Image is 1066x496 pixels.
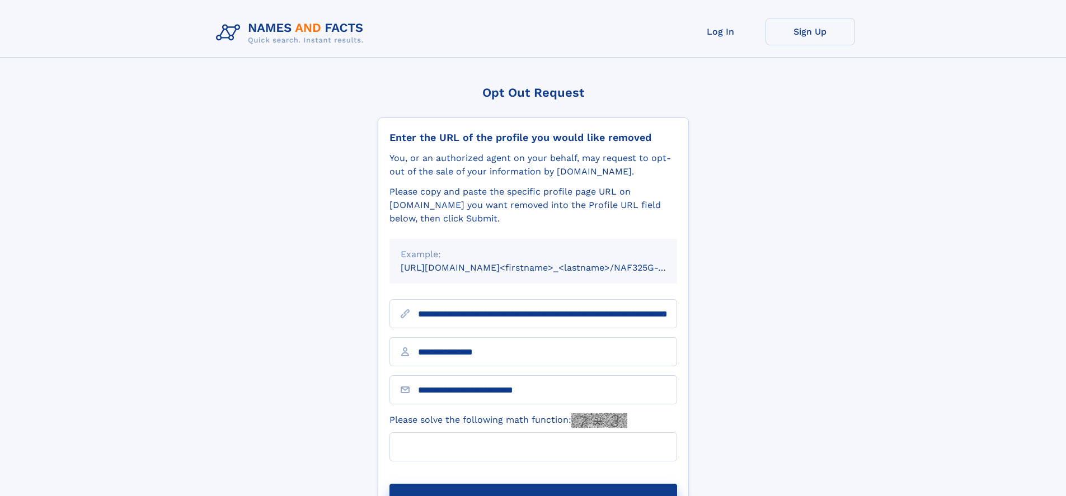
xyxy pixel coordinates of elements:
a: Log In [676,18,766,45]
div: Opt Out Request [378,86,689,100]
small: [URL][DOMAIN_NAME]<firstname>_<lastname>/NAF325G-xxxxxxxx [401,262,698,273]
label: Please solve the following math function: [389,413,627,428]
div: Enter the URL of the profile you would like removed [389,131,677,144]
div: You, or an authorized agent on your behalf, may request to opt-out of the sale of your informatio... [389,152,677,178]
div: Example: [401,248,666,261]
img: Logo Names and Facts [212,18,373,48]
div: Please copy and paste the specific profile page URL on [DOMAIN_NAME] you want removed into the Pr... [389,185,677,225]
a: Sign Up [766,18,855,45]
